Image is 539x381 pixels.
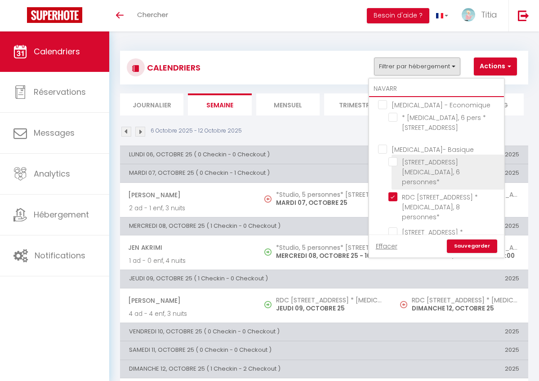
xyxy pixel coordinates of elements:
[129,256,247,266] p: 1 ad - 0 enf, 4 nuits
[34,127,75,138] span: Messages
[392,270,528,288] th: 2025
[34,168,70,179] span: Analytics
[120,164,392,182] th: MARDI 07, OCTOBRE 25 ( 0 Checkin - 1 Checkout )
[276,304,383,313] p: JEUDI 09, OCTOBRE 25
[412,297,519,304] h5: RDC [STREET_ADDRESS] * [MEDICAL_DATA], 8 personnes*
[276,297,383,304] h5: RDC [STREET_ADDRESS] * [MEDICAL_DATA], 8 personnes*
[120,146,392,164] th: LUNDI 06, OCTOBRE 25 ( 0 Checkin - 0 Checkout )
[120,270,392,288] th: JEUDI 09, OCTOBRE 25 ( 1 Checkin - 0 Checkout )
[34,46,80,57] span: Calendriers
[369,81,504,97] input: Rechercher un logement...
[276,198,383,208] p: MARDI 07, OCTOBRE 25
[34,86,86,97] span: Réservations
[474,58,517,75] button: Actions
[447,239,497,253] a: Sauvegarder
[151,127,242,135] p: 6 Octobre 2025 - 12 Octobre 2025
[120,341,392,359] th: SAMEDI 11, OCTOBRE 25 ( 0 Checkin - 0 Checkout )
[400,301,407,308] img: NO IMAGE
[276,191,383,198] h5: *Studio, 5 personnes* [STREET_ADDRESS]
[276,244,383,251] h5: *Studio, 5 personnes* [STREET_ADDRESS]
[27,7,82,23] img: Super Booking
[374,58,460,75] button: Filtrer par hébergement
[402,158,460,186] span: [STREET_ADDRESS][MEDICAL_DATA], 6 personnes*
[128,239,247,256] span: jen akrimi
[120,323,392,341] th: VENDREDI 10, OCTOBRE 25 ( 0 Checkin - 0 Checkout )
[367,8,429,23] button: Besoin d'aide ?
[518,10,529,21] img: logout
[264,195,272,203] img: NO IMAGE
[324,93,388,115] li: Trimestre
[137,10,168,19] span: Chercher
[129,204,247,213] p: 2 ad - 1 enf, 3 nuits
[256,93,320,115] li: Mensuel
[34,209,89,220] span: Hébergement
[412,304,519,313] p: DIMANCHE 12, OCTOBRE 25
[392,341,528,359] th: 2025
[392,360,528,378] th: 2025
[402,193,478,222] span: RDC [STREET_ADDRESS] * [MEDICAL_DATA], 8 personnes*
[129,309,247,319] p: 4 ad - 4 enf, 3 nuits
[376,241,397,251] a: Effacer
[188,93,251,115] li: Semaine
[145,58,200,78] h3: CALENDRIERS
[276,251,383,261] p: MERCREDI 08, OCTOBRE 25 - 16:00
[128,292,247,309] span: [PERSON_NAME]
[368,78,505,258] div: Filtrer par hébergement
[120,360,392,378] th: DIMANCHE 12, OCTOBRE 25 ( 1 Checkin - 2 Checkout )
[120,93,183,115] li: Journalier
[128,186,247,204] span: [PERSON_NAME]
[392,323,528,341] th: 2025
[35,250,85,261] span: Notifications
[481,9,497,20] span: Titia
[120,217,392,235] th: MERCREDI 08, OCTOBRE 25 ( 1 Checkin - 0 Checkout )
[462,8,475,22] img: ...
[402,113,486,132] span: * [MEDICAL_DATA], 6 pers * [STREET_ADDRESS]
